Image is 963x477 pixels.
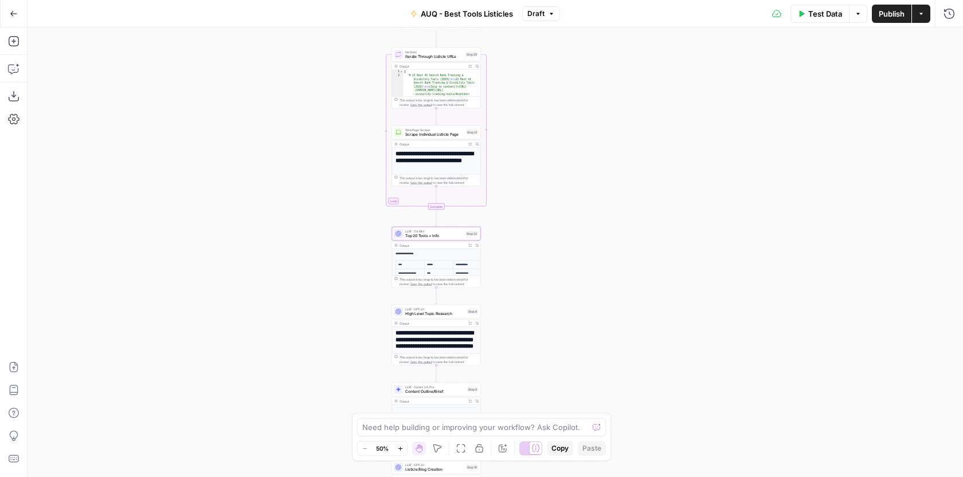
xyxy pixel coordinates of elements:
div: Complete [428,203,445,210]
div: Step 22 [465,231,478,236]
div: Output [400,399,465,404]
span: LLM · GPT-4.1 [405,307,465,312]
span: Listicle Blog Creation [405,467,464,472]
span: Test Data [808,8,842,19]
div: This output is too large & has been abbreviated for review. to view the full content. [400,355,478,364]
div: Step 9 [467,387,478,392]
span: Copy the output [410,103,432,107]
span: Web Page Scrape [405,128,464,132]
div: This output is too large & has been abbreviated for review. to view the full content. [400,98,478,107]
div: 1 [392,70,404,74]
span: Toggle code folding, rows 1 through 3 [400,70,404,74]
span: High Level Topic Research [405,311,465,317]
span: LLM · O4 Mini [405,229,463,234]
button: Copy [547,441,573,456]
span: Iteration [405,50,463,54]
div: Step 21 [466,130,478,135]
span: Top 20 Tools + Info [405,233,463,239]
span: Paste [582,443,601,454]
span: Copy the output [410,181,432,184]
g: Edge from step_20-iteration-end to step_22 [436,210,437,226]
span: Draft [527,9,545,19]
g: Edge from step_20 to step_21 [436,108,437,125]
span: AUQ - Best Tools Listicles [421,8,513,19]
span: Iterate Through Listicle URLs [405,54,463,60]
span: Copy the output [410,360,432,364]
span: Scrape Individual Listicle Page [405,132,464,137]
div: Output [400,142,465,147]
div: Output [400,243,465,248]
span: Publish [879,8,905,19]
g: Edge from step_27 to step_20 [436,30,437,47]
span: Copy [551,443,569,454]
span: 50% [376,444,389,453]
div: Step 10 [466,465,478,470]
span: LLM · Gemini 2.5 Pro [405,385,465,389]
div: Step 8 [467,309,478,314]
span: LLM · GPT-4.1 [405,463,464,467]
div: Step 20 [465,52,478,57]
div: This output is too large & has been abbreviated for review. to view the full content. [400,176,478,185]
g: Edge from step_8 to step_9 [436,365,437,382]
button: Draft [522,6,560,21]
button: Test Data [790,5,849,23]
div: Output [400,64,465,69]
button: Paste [578,441,606,456]
div: Output [400,321,465,326]
div: This output is too large & has been abbreviated for review. to view the full content. [400,277,478,286]
span: Content Outline/Brief [405,389,465,395]
div: Complete [392,203,481,210]
g: Edge from step_22 to step_8 [436,287,437,304]
span: Copy the output [410,282,432,286]
button: AUQ - Best Tools Listicles [404,5,520,23]
div: LoopIterationIterate Through Listicle URLsStep 20Output[ "# 22 Best AI Search Rank Tracking & Vis... [392,48,481,108]
button: Publish [872,5,911,23]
